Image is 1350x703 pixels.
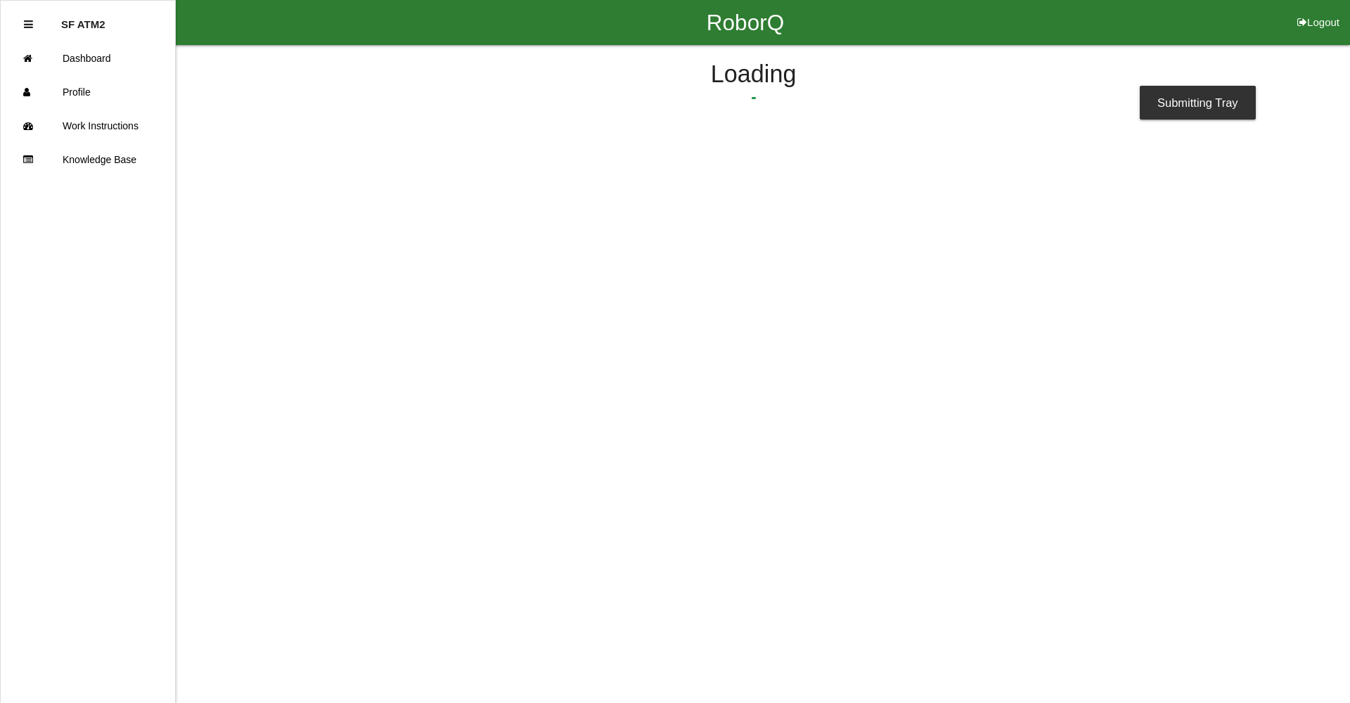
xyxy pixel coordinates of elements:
a: Work Instructions [1,109,175,143]
div: Close [24,8,33,41]
a: Dashboard [1,41,175,75]
div: Submitting Tray [1140,86,1256,120]
a: Profile [1,75,175,109]
p: SF ATM2 [61,8,105,30]
a: Knowledge Base [1,143,175,176]
h4: Loading [211,61,1296,88]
